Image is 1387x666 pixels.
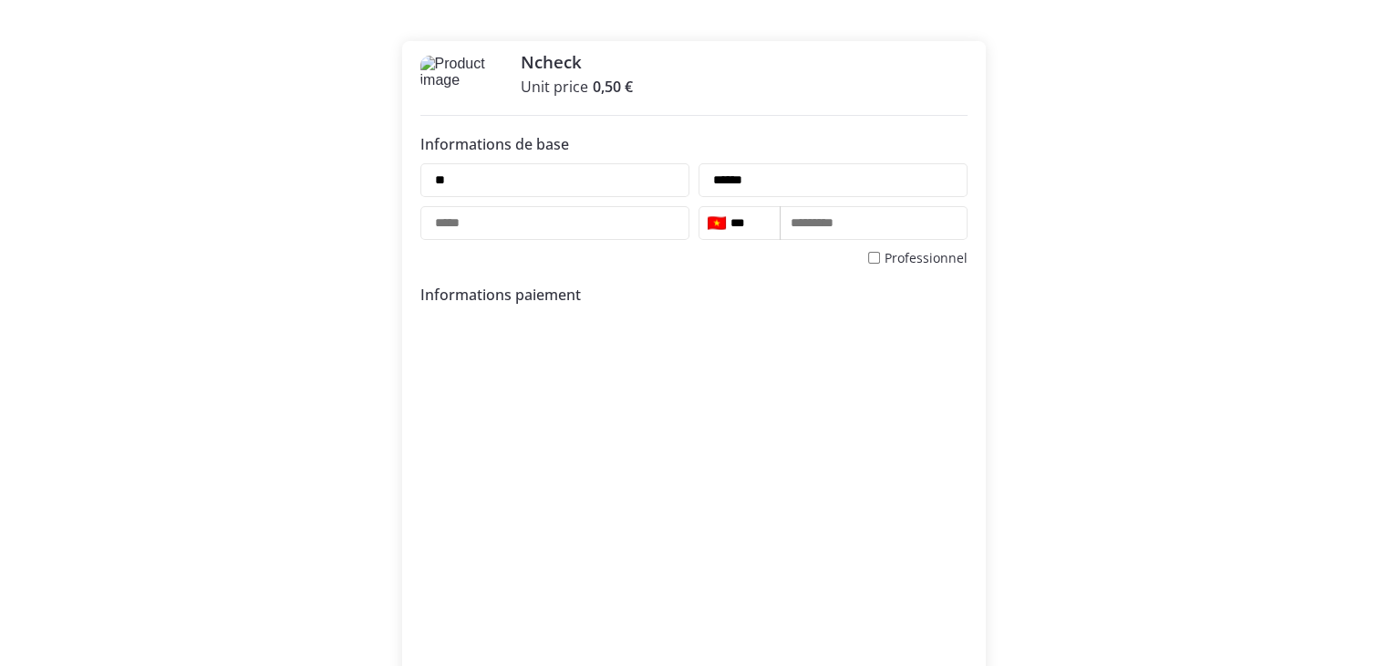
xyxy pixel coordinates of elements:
[521,50,633,73] h3: Ncheck
[420,285,968,305] h2: Informations paiement
[420,56,512,88] img: Product image
[521,77,588,97] span: Unit price
[885,249,968,266] label: Professionnel
[420,134,968,154] h2: Informations de base
[593,77,633,97] span: 0,50 €
[708,216,726,230] img: vn
[417,310,971,649] iframe: Cadre de saisie sécurisé pour le paiement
